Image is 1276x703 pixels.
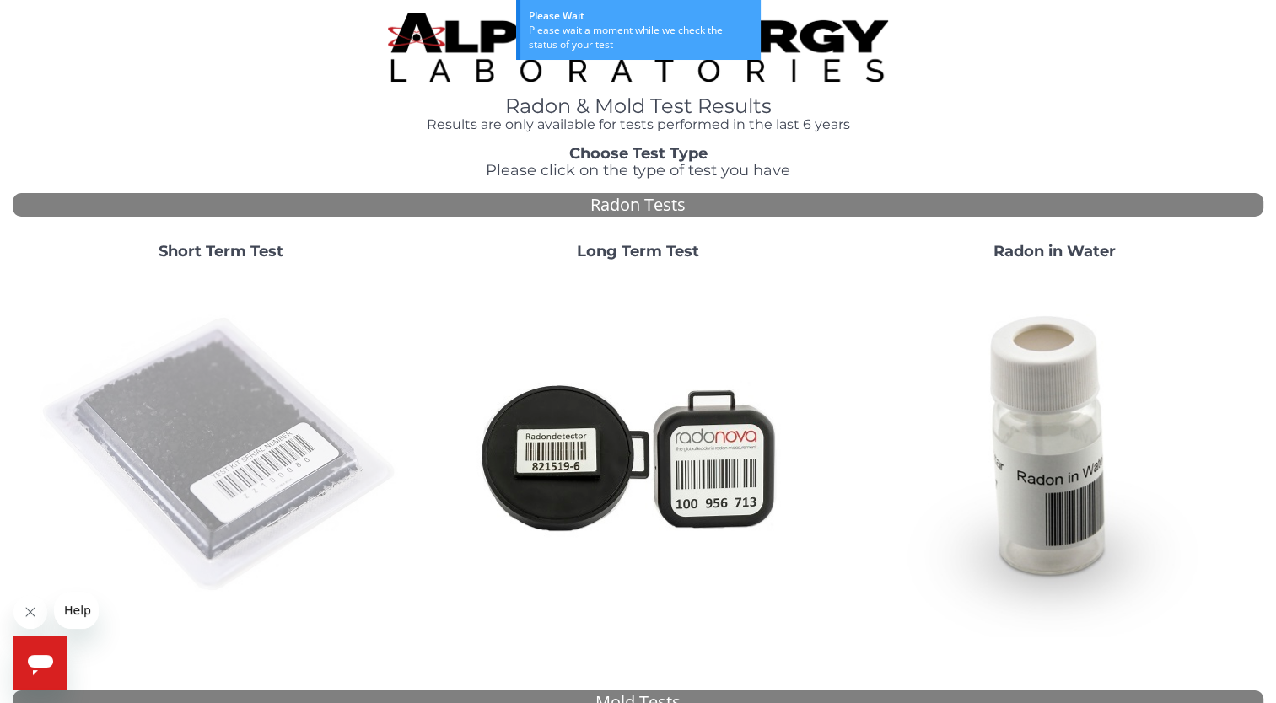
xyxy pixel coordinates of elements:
[569,144,708,163] strong: Choose Test Type
[13,636,67,690] iframe: Button to launch messaging window
[529,23,752,51] div: Please wait a moment while we check the status of your test
[13,193,1263,217] div: Radon Tests
[13,595,47,629] iframe: Close message
[388,117,888,132] h4: Results are only available for tests performed in the last 6 years
[529,8,752,23] div: Please Wait
[54,592,99,629] iframe: Message from company
[577,242,699,260] strong: Long Term Test
[388,13,888,82] img: TightCrop.jpg
[159,242,283,260] strong: Short Term Test
[874,274,1236,636] img: RadoninWater.jpg
[40,274,402,636] img: ShortTerm.jpg
[456,274,819,636] img: Radtrak2vsRadtrak3.jpg
[388,95,888,117] h1: Radon & Mold Test Results
[486,161,790,180] span: Please click on the type of test you have
[993,242,1116,260] strong: Radon in Water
